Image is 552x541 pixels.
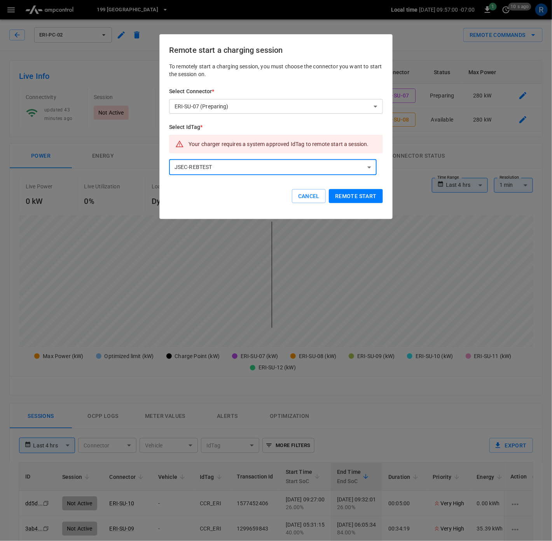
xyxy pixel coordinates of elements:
h6: Select Connector [169,87,383,96]
h6: Remote start a charging session [169,44,383,56]
div: JSEC-REBTEST [169,160,377,175]
p: To remotely start a charging session, you must choose the connector you want to start the session... [169,63,383,78]
div: Your charger requires a system approved IdTag to remote start a session. [189,137,369,151]
div: ERI-SU-07 (Preparing) [169,99,383,114]
button: Remote start [329,189,383,204]
h6: Select IdTag [169,123,383,132]
button: Cancel [292,189,326,204]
